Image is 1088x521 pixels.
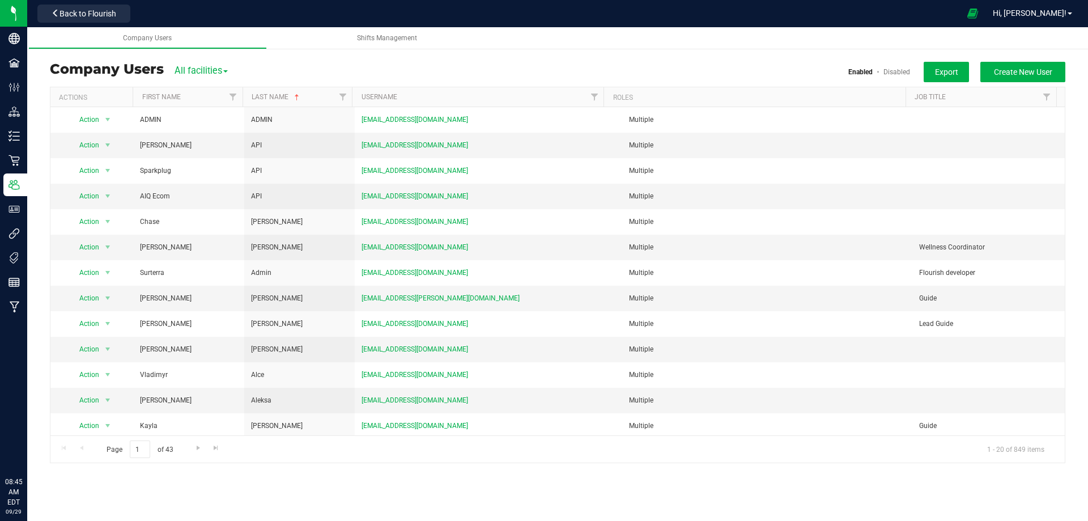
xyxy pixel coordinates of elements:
span: Flourish developer [919,268,975,278]
span: Multiple [629,371,653,379]
inline-svg: Company [8,33,20,44]
span: [PERSON_NAME] [251,242,303,253]
span: [PERSON_NAME] [251,217,303,227]
span: Action [69,316,100,332]
span: [PERSON_NAME] [251,319,303,329]
iframe: Resource center unread badge [33,429,47,442]
span: Create New User [994,67,1052,77]
a: Disabled [883,68,910,76]
a: Last Name [252,93,301,101]
span: [EMAIL_ADDRESS][DOMAIN_NAME] [362,140,468,151]
span: [PERSON_NAME] [251,344,303,355]
span: Multiple [629,345,653,353]
span: [EMAIL_ADDRESS][DOMAIN_NAME] [362,191,468,202]
span: select [100,163,114,179]
span: Action [69,163,100,179]
span: Export [935,67,958,77]
span: Multiple [629,167,653,175]
span: Action [69,341,100,357]
span: API [251,191,262,202]
inline-svg: Retail [8,155,20,166]
button: Back to Flourish [37,5,130,23]
a: Username [362,93,397,101]
span: [PERSON_NAME] [140,344,192,355]
span: Chase [140,217,159,227]
a: Filter [224,87,243,107]
span: Back to Flourish [59,9,116,18]
span: select [100,112,114,128]
span: Multiple [629,422,653,430]
span: Open Ecommerce Menu [960,2,985,24]
inline-svg: Manufacturing [8,301,20,312]
inline-svg: Tags [8,252,20,264]
p: 08:45 AM EDT [5,477,22,507]
span: Kayla [140,421,158,431]
span: Multiple [629,141,653,149]
span: [EMAIL_ADDRESS][DOMAIN_NAME] [362,166,468,176]
span: select [100,418,114,434]
span: Wellness Coordinator [919,242,985,253]
span: Action [69,214,100,230]
span: Surterra [140,268,164,278]
inline-svg: User Roles [8,204,20,215]
inline-svg: Users [8,179,20,190]
span: Shifts Management [357,34,417,42]
inline-svg: Facilities [8,57,20,69]
span: Aleksa [251,395,271,406]
span: ADMIN [140,115,161,125]
a: First Name [142,93,181,101]
span: select [100,392,114,408]
span: [EMAIL_ADDRESS][DOMAIN_NAME] [362,319,468,329]
span: Action [69,265,100,281]
span: Guide [919,293,937,304]
a: Filter [333,87,352,107]
span: [EMAIL_ADDRESS][DOMAIN_NAME] [362,370,468,380]
div: Actions [59,94,129,101]
span: Action [69,137,100,153]
a: Go to the last page [208,440,224,456]
h3: Company Users [50,62,164,77]
span: Action [69,239,100,255]
span: [PERSON_NAME] [140,319,192,329]
span: select [100,239,114,255]
iframe: Resource center [11,430,45,464]
a: Go to the next page [190,440,206,456]
span: [EMAIL_ADDRESS][DOMAIN_NAME] [362,421,468,431]
span: [PERSON_NAME] [140,140,192,151]
span: Hi, [PERSON_NAME]! [993,9,1066,18]
span: Action [69,112,100,128]
span: All facilities [175,65,228,76]
a: Filter [585,87,603,107]
span: Multiple [629,116,653,124]
span: [EMAIL_ADDRESS][DOMAIN_NAME] [362,115,468,125]
span: Action [69,418,100,434]
p: 09/29 [5,507,22,516]
span: [EMAIL_ADDRESS][DOMAIN_NAME] [362,268,468,278]
a: Job Title [915,93,946,101]
span: Multiple [629,396,653,404]
inline-svg: Reports [8,277,20,288]
span: ADMIN [251,115,273,125]
th: Roles [603,87,906,107]
span: [EMAIL_ADDRESS][DOMAIN_NAME] [362,344,468,355]
span: Sparkplug [140,166,171,176]
span: select [100,188,114,204]
span: Multiple [629,243,653,251]
span: select [100,137,114,153]
span: [PERSON_NAME] [140,395,192,406]
span: Multiple [629,192,653,200]
inline-svg: Integrations [8,228,20,239]
span: [PERSON_NAME] [140,293,192,304]
span: [EMAIL_ADDRESS][PERSON_NAME][DOMAIN_NAME] [362,293,520,304]
span: Action [69,392,100,408]
inline-svg: Inventory [8,130,20,142]
span: select [100,290,114,306]
span: Action [69,367,100,383]
span: select [100,316,114,332]
span: Company Users [123,34,172,42]
span: AIQ Ecom [140,191,170,202]
span: Page of 43 [97,440,182,458]
span: Alce [251,370,264,380]
span: select [100,367,114,383]
span: Multiple [629,218,653,226]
